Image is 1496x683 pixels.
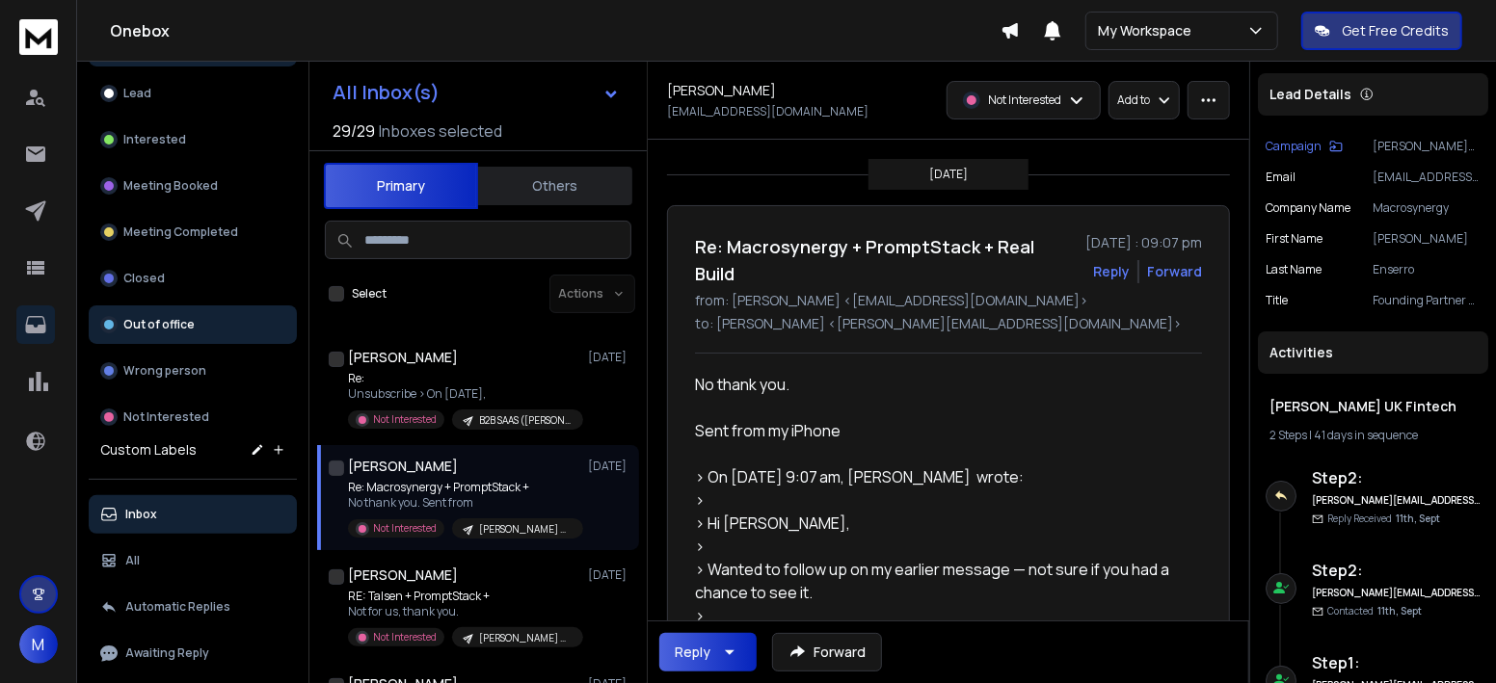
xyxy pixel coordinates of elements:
h1: Re: Macrosynergy + PromptStack + Real Build [695,233,1074,287]
p: Unsubscribe > On [DATE], [348,386,579,402]
p: Interested [123,132,186,147]
button: M [19,625,58,664]
p: Meeting Booked [123,178,218,194]
div: Forward [1147,262,1202,281]
button: Primary [324,163,478,209]
span: 11th, Sept [1377,604,1422,617]
p: Last Name [1266,262,1322,277]
h6: Step 1 : [1312,651,1481,674]
p: Out of office [123,317,195,332]
p: Get Free Credits [1342,21,1449,40]
p: Re: [348,371,579,386]
p: Closed [123,271,165,286]
h1: [PERSON_NAME] UK Fintech [1269,397,1477,416]
p: [PERSON_NAME] UK Fintech [1373,139,1481,154]
p: Not Interested [123,409,209,425]
p: Awaiting Reply [125,645,209,661]
button: Forward [772,633,882,671]
p: Lead Details [1269,85,1351,104]
button: Automatic Replies [89,588,297,626]
p: Campaign [1266,139,1322,154]
p: [DATE] [929,167,968,182]
p: Founding Partner & Chief Executive Officer [1373,293,1481,308]
p: Wrong person [123,363,206,379]
button: Closed [89,259,297,298]
span: 11th, Sept [1396,512,1440,525]
p: My Workspace [1098,21,1199,40]
button: Campaign [1266,139,1343,154]
h6: Step 2 : [1312,559,1481,582]
button: Wrong person [89,352,297,390]
p: Add to [1117,92,1150,108]
button: Not Interested [89,398,297,436]
h1: [PERSON_NAME] [348,565,458,585]
p: [PERSON_NAME] [1373,231,1481,247]
p: Contacted [1327,604,1422,618]
h1: All Inbox(s) [333,83,440,102]
p: Reply Received [1327,512,1440,526]
p: Not Interested [373,412,437,427]
p: [DATE] : 09:07 pm [1085,233,1202,252]
p: [DATE] [588,459,631,474]
h6: [PERSON_NAME][EMAIL_ADDRESS][DOMAIN_NAME] [1312,586,1481,600]
button: Reply [659,633,757,671]
div: Activities [1258,331,1488,374]
p: Email [1266,170,1296,185]
button: Lead [89,74,297,113]
p: Automatic Replies [125,599,230,615]
h1: [PERSON_NAME] [667,81,776,100]
button: Reply [1093,262,1130,281]
button: Awaiting Reply [89,634,297,672]
p: All [125,553,140,568]
h3: Custom Labels [100,440,197,460]
p: RE: Talsen + PromptStack + [348,589,579,604]
p: [DATE] [588,350,631,365]
p: Inbox [125,507,157,522]
p: No thank you. Sent from [348,495,579,511]
h1: [PERSON_NAME] [348,348,458,367]
button: Interested [89,120,297,159]
p: Not Interested [373,521,437,536]
h1: [PERSON_NAME] [348,457,458,476]
p: Not Interested [373,630,437,644]
p: Macrosynergy [1373,200,1481,216]
p: [PERSON_NAME] UK Fintech [479,631,572,645]
p: Re: Macrosynergy + PromptStack + [348,480,579,495]
p: [PERSON_NAME] UK Fintech [479,522,572,537]
span: 29 / 29 [333,119,375,143]
p: Not Interested [988,92,1061,108]
button: Get Free Credits [1301,12,1462,50]
p: [DATE] [588,567,631,583]
h1: Onebox [110,19,1001,42]
button: All Inbox(s) [317,73,635,112]
p: from: [PERSON_NAME] <[EMAIL_ADDRESS][DOMAIN_NAME]> [695,291,1202,310]
p: Not for us, thank you. [348,604,579,619]
span: 41 days in sequence [1314,427,1418,443]
span: 2 Steps [1269,427,1307,443]
h6: [PERSON_NAME][EMAIL_ADDRESS][DOMAIN_NAME] [1312,493,1481,508]
p: [EMAIL_ADDRESS][DOMAIN_NAME] [667,104,868,119]
div: Reply [675,643,710,662]
button: Meeting Completed [89,213,297,251]
button: Meeting Booked [89,167,297,205]
button: All [89,541,297,580]
p: [EMAIL_ADDRESS][DOMAIN_NAME] [1373,170,1481,185]
h6: Step 2 : [1312,466,1481,489]
p: Meeting Completed [123,224,238,240]
p: First Name [1266,231,1322,247]
button: Out of office [89,305,297,344]
h3: Inboxes selected [379,119,502,143]
p: to: [PERSON_NAME] <[PERSON_NAME][EMAIL_ADDRESS][DOMAIN_NAME]> [695,314,1202,333]
img: logo [19,19,58,55]
p: Company Name [1266,200,1350,216]
p: B2B SAAS ([PERSON_NAME]) [479,413,572,428]
button: Inbox [89,495,297,534]
label: Select [352,286,387,302]
div: | [1269,428,1477,443]
p: Lead [123,86,151,101]
p: Enserro [1373,262,1481,277]
button: Others [478,165,632,207]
